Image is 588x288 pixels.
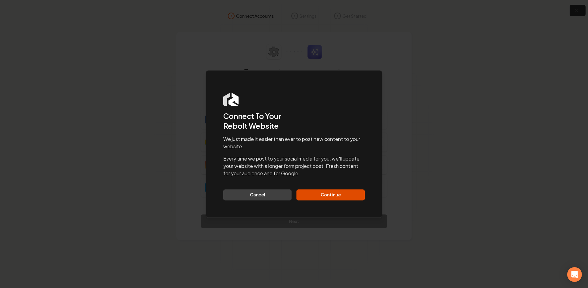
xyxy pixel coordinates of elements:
img: Rebolt Logo [223,93,239,106]
button: Cancel [223,189,292,200]
p: Every time we post to your social media for you, we'll update your website with a longer form pro... [223,155,365,177]
h2: Connect To Your Rebolt Website [223,111,365,131]
p: We just made it easier than ever to post new content to your website. [223,135,365,150]
button: Continue [296,189,365,200]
